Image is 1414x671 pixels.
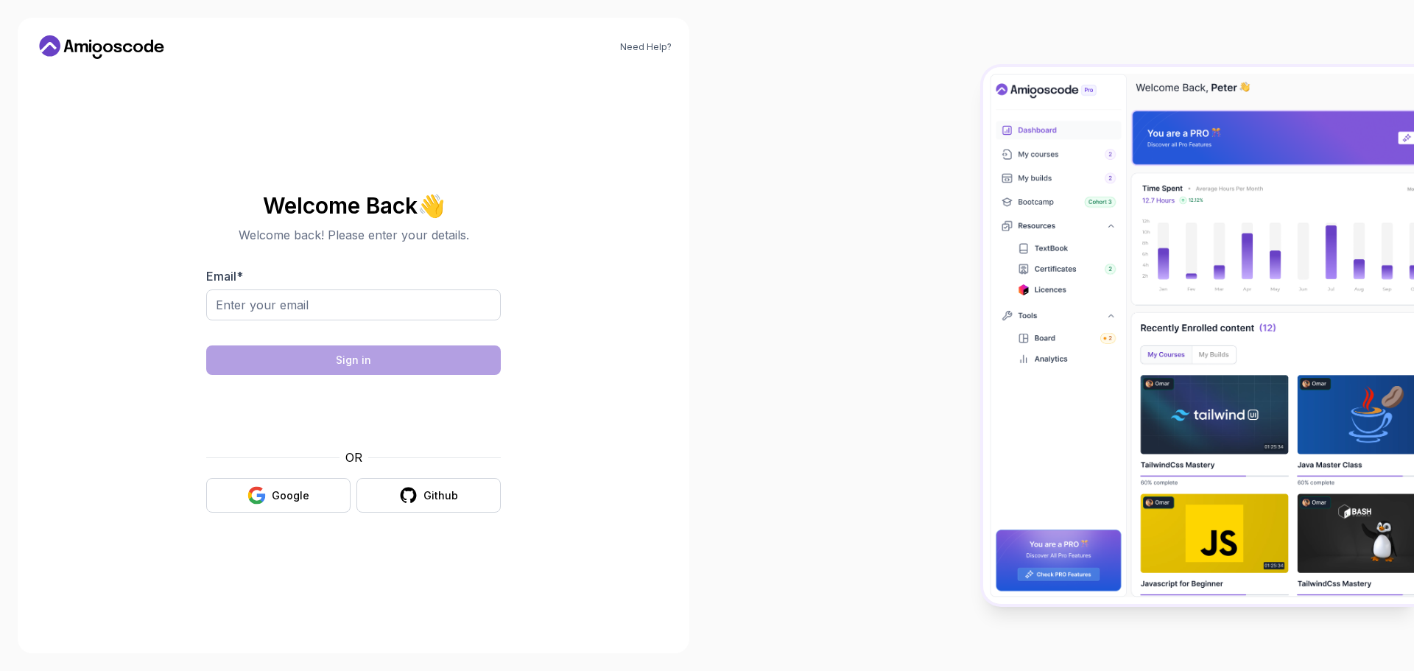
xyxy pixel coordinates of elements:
iframe: Widget containing checkbox for hCaptcha security challenge [242,384,465,440]
p: Welcome back! Please enter your details. [206,226,501,244]
img: Amigoscode Dashboard [983,67,1414,604]
button: Google [206,478,351,513]
span: 👋 [418,194,445,217]
div: Github [423,488,458,503]
button: Github [356,478,501,513]
label: Email * [206,269,243,284]
div: Sign in [336,353,371,368]
a: Need Help? [620,41,672,53]
p: OR [345,449,362,466]
div: Google [272,488,309,503]
h2: Welcome Back [206,194,501,217]
button: Sign in [206,345,501,375]
input: Enter your email [206,289,501,320]
a: Home link [35,35,168,59]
